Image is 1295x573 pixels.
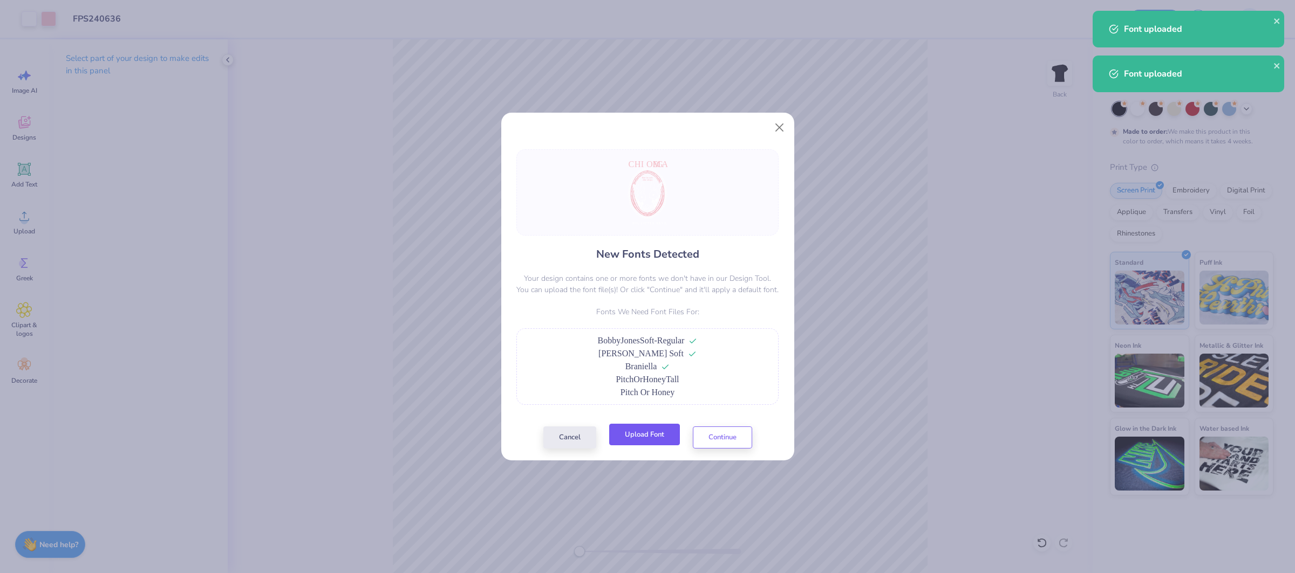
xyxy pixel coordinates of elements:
[621,388,674,397] span: Pitch Or Honey
[1273,59,1281,72] button: close
[616,375,679,384] span: PitchOrHoneyTall
[769,118,789,138] button: Close
[1124,67,1276,80] div: Font uploaded
[1124,23,1276,36] div: Font uploaded
[596,246,699,262] h4: New Fonts Detected
[1273,14,1281,27] button: close
[609,424,680,446] button: Upload Font
[598,349,684,358] span: [PERSON_NAME] Soft
[693,426,752,448] button: Continue
[516,273,779,295] p: Your design contains one or more fonts we don't have in our Design Tool. You can upload the font ...
[543,426,596,448] button: Cancel
[598,336,685,345] span: BobbyJonesSoft-Regular
[516,306,779,317] p: Fonts We Need Font Files For:
[625,362,657,371] span: Braniella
